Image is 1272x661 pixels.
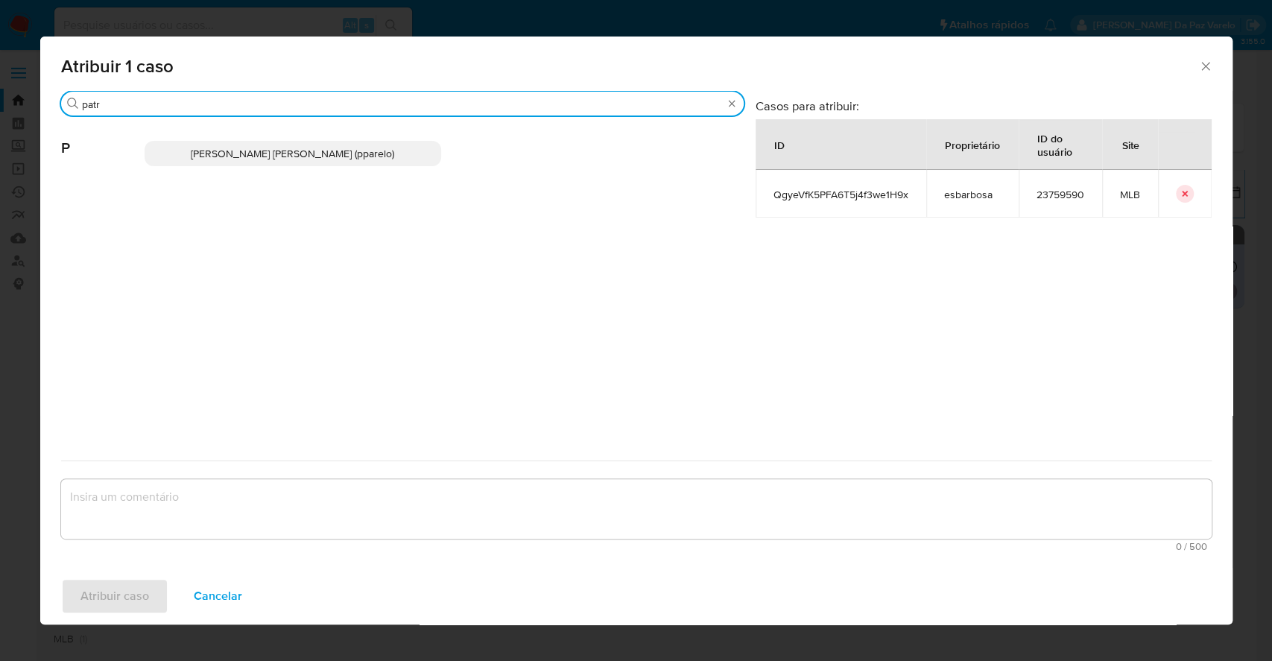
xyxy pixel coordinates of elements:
[194,580,242,613] span: Cancelar
[1037,188,1084,201] span: 23759590
[1120,188,1140,201] span: MLB
[726,98,738,110] button: Apagar busca
[66,542,1207,551] span: Máximo de 500 caracteres
[61,117,145,157] span: P
[174,578,262,614] button: Cancelar
[82,98,723,111] input: Analista de pesquisa
[145,141,441,166] div: [PERSON_NAME] [PERSON_NAME] (pparelo)
[927,127,1018,162] div: Proprietário
[1019,120,1101,169] div: ID do usuário
[773,188,908,201] span: QgyeVfK5PFA6T5j4f3we1H9x
[67,98,79,110] button: Procurar
[756,98,1212,113] h3: Casos para atribuir:
[1198,59,1212,72] button: Fechar a janela
[61,57,1199,75] span: Atribuir 1 caso
[191,146,394,161] span: [PERSON_NAME] [PERSON_NAME] (pparelo)
[1104,127,1157,162] div: Site
[1176,185,1194,203] button: icon-button
[944,188,1001,201] span: esbarbosa
[40,37,1233,624] div: assign-modal
[756,127,803,162] div: ID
